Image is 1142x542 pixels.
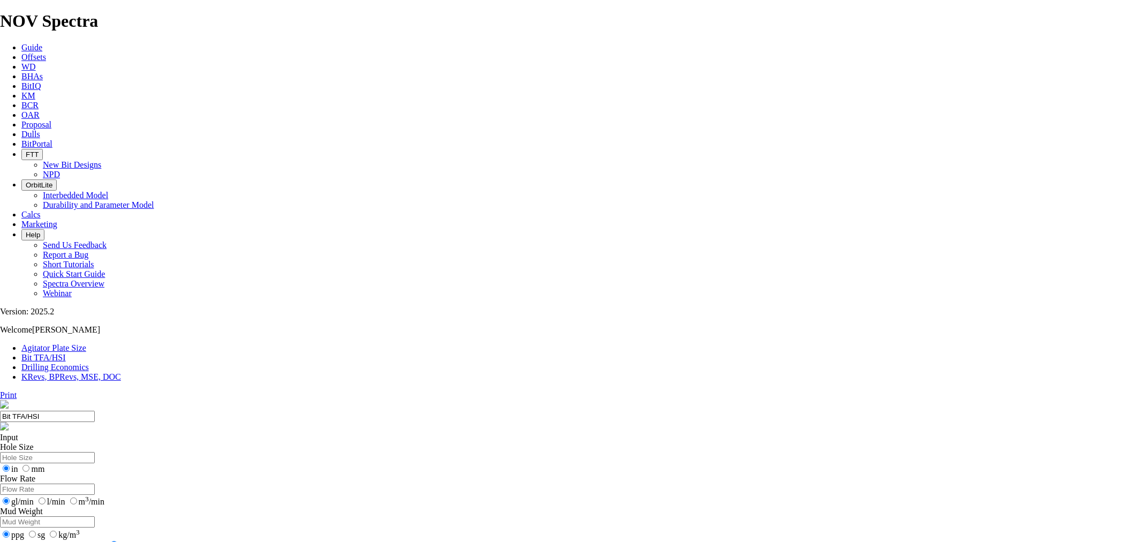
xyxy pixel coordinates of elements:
[43,160,101,169] a: New Bit Designs
[36,497,65,506] label: l/min
[3,465,10,472] input: in
[21,43,42,52] a: Guide
[21,343,86,352] a: Agitator Plate Size
[21,62,36,71] a: WD
[21,110,40,119] a: OAR
[39,498,46,505] input: l/min
[29,531,36,538] input: sg
[21,101,39,110] a: BCR
[21,179,57,191] button: OrbitLite
[26,150,39,159] span: FTT
[3,531,10,538] input: ppg
[43,250,88,259] a: Report a Bug
[26,181,52,189] span: OrbitLite
[21,130,40,139] a: Dulls
[43,170,60,179] a: NPD
[21,372,121,381] a: KRevs, BPRevs, MSE, DOC
[21,91,35,100] a: KM
[43,269,105,278] a: Quick Start Guide
[21,139,52,148] a: BitPortal
[50,531,57,538] input: kg/m3
[67,497,104,506] label: m /min
[21,120,51,129] a: Proposal
[21,52,46,62] a: Offsets
[32,325,100,334] span: [PERSON_NAME]
[43,200,154,209] a: Durability and Parameter Model
[47,530,80,539] label: kg/m
[22,465,29,472] input: mm
[21,72,43,81] a: BHAs
[20,464,44,473] label: mm
[21,363,89,372] a: Drilling Economics
[21,353,66,362] a: Bit TFA/HSI
[43,289,72,298] a: Webinar
[43,191,108,200] a: Interbedded Model
[21,149,43,160] button: FTT
[43,240,107,250] a: Send Us Feedback
[21,81,41,91] a: BitIQ
[26,231,40,239] span: Help
[70,498,77,505] input: m3/min
[21,220,57,229] a: Marketing
[76,528,80,536] sup: 3
[3,498,10,505] input: gl/min
[21,229,44,240] button: Help
[43,279,104,288] a: Spectra Overview
[43,260,94,269] a: Short Tutorials
[85,495,89,503] sup: 3
[26,530,45,539] label: sg
[21,210,41,219] a: Calcs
